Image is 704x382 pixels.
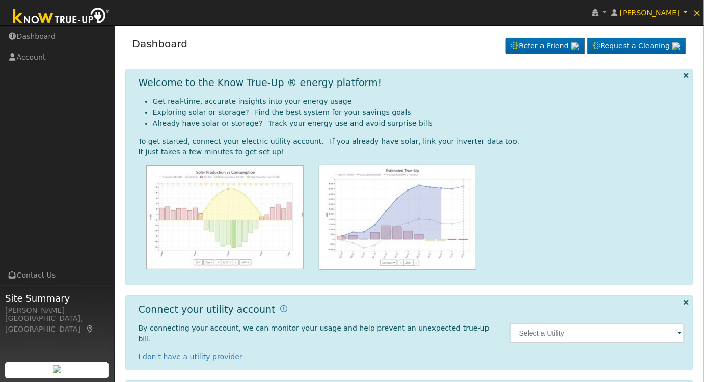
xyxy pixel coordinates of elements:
a: Map [86,325,95,333]
a: I don't have a utility provider [139,352,242,361]
h1: Connect your utility account [139,304,276,315]
img: retrieve [53,365,61,373]
input: Select a Utility [510,323,685,343]
div: [GEOGRAPHIC_DATA], [GEOGRAPHIC_DATA] [5,313,109,335]
span: Site Summary [5,291,109,305]
h1: Welcome to the Know True-Up ® energy platform! [139,77,382,89]
div: [PERSON_NAME] [5,305,109,316]
span: × [693,7,701,19]
img: retrieve [672,42,681,50]
li: Get real-time, accurate insights into your energy usage [153,96,685,107]
a: Request a Cleaning [587,38,686,55]
a: Dashboard [132,38,188,50]
li: Exploring solar or storage? Find the best system for your savings goals [153,107,685,118]
img: Know True-Up [8,6,115,29]
img: retrieve [571,42,579,50]
li: Already have solar or storage? Track your energy use and avoid surprise bills [153,118,685,129]
div: It just takes a few minutes to get set up! [139,147,685,157]
span: [PERSON_NAME] [620,9,680,17]
div: To get started, connect your electric utility account. If you already have solar, link your inver... [139,136,685,147]
a: Refer a Friend [506,38,585,55]
span: By connecting your account, we can monitor your usage and help prevent an unexpected true-up bill. [139,324,490,343]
